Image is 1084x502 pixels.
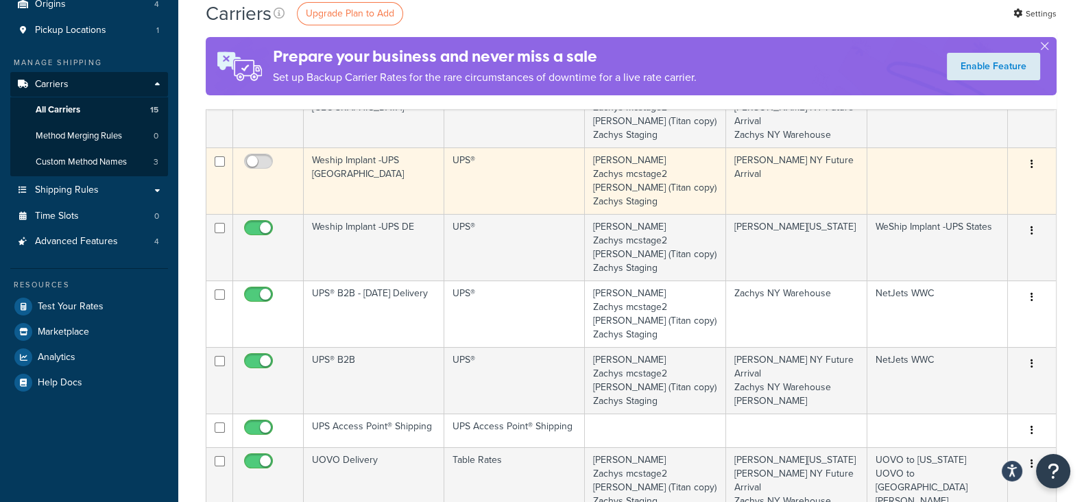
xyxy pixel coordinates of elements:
[867,280,1008,347] td: NetJets WWC
[10,229,168,254] li: Advanced Features
[585,214,726,280] td: [PERSON_NAME] Zachys mcstage2 [PERSON_NAME] (Titan copy) Zachys Staging
[867,214,1008,280] td: WeShip Implant -UPS States
[10,229,168,254] a: Advanced Features 4
[444,347,585,414] td: UPS®
[156,25,159,36] span: 1
[444,81,585,147] td: Flat Rate
[1013,4,1057,23] a: Settings
[154,236,159,248] span: 4
[273,68,697,87] p: Set up Backup Carrier Rates for the rare circumstances of downtime for a live rate carrier.
[273,45,697,68] h4: Prepare your business and never miss a sale
[10,123,168,149] a: Method Merging Rules 0
[10,72,168,176] li: Carriers
[444,147,585,214] td: UPS®
[306,6,394,21] span: Upgrade Plan to Add
[726,280,867,347] td: Zachys NY Warehouse
[35,25,106,36] span: Pickup Locations
[10,370,168,395] a: Help Docs
[947,53,1040,80] a: Enable Feature
[38,326,89,338] span: Marketplace
[10,279,168,291] div: Resources
[36,156,127,168] span: Custom Method Names
[35,79,69,91] span: Carriers
[304,147,444,214] td: Weship Implant -UPS [GEOGRAPHIC_DATA]
[10,72,168,97] a: Carriers
[10,345,168,370] a: Analytics
[38,377,82,389] span: Help Docs
[36,130,122,142] span: Method Merging Rules
[304,81,444,147] td: Zachys Fine Wine Storage [GEOGRAPHIC_DATA]
[304,347,444,414] td: UPS® B2B
[35,184,99,196] span: Shipping Rules
[38,352,75,363] span: Analytics
[726,81,867,147] td: [PERSON_NAME][US_STATE] [PERSON_NAME] NY Future Arrival Zachys NY Warehouse
[10,150,168,175] li: Custom Method Names
[10,18,168,43] a: Pickup Locations 1
[585,81,726,147] td: [PERSON_NAME] Zachys mcstage2 [PERSON_NAME] (Titan copy) Zachys Staging
[304,280,444,347] td: UPS® B2B - [DATE] Delivery
[35,211,79,222] span: Time Slots
[38,301,104,313] span: Test Your Rates
[10,57,168,69] div: Manage Shipping
[297,2,403,25] a: Upgrade Plan to Add
[585,147,726,214] td: [PERSON_NAME] Zachys mcstage2 [PERSON_NAME] (Titan copy) Zachys Staging
[10,123,168,149] li: Method Merging Rules
[10,150,168,175] a: Custom Method Names 3
[444,280,585,347] td: UPS®
[304,214,444,280] td: Weship Implant -UPS DE
[10,320,168,344] a: Marketplace
[867,347,1008,414] td: NetJets WWC
[10,294,168,319] a: Test Your Rates
[304,414,444,447] td: UPS Access Point® Shipping
[36,104,80,116] span: All Carriers
[10,18,168,43] li: Pickup Locations
[726,214,867,280] td: [PERSON_NAME][US_STATE]
[154,156,158,168] span: 3
[1036,454,1070,488] button: Open Resource Center
[10,97,168,123] li: All Carriers
[444,414,585,447] td: UPS Access Point® Shipping
[726,347,867,414] td: [PERSON_NAME] NY Future Arrival Zachys NY Warehouse [PERSON_NAME]
[154,130,158,142] span: 0
[585,347,726,414] td: [PERSON_NAME] Zachys mcstage2 [PERSON_NAME] (Titan copy) Zachys Staging
[726,147,867,214] td: [PERSON_NAME] NY Future Arrival
[10,204,168,229] li: Time Slots
[35,236,118,248] span: Advanced Features
[10,204,168,229] a: Time Slots 0
[444,214,585,280] td: UPS®
[150,104,158,116] span: 15
[206,37,273,95] img: ad-rules-rateshop-fe6ec290ccb7230408bd80ed9643f0289d75e0ffd9eb532fc0e269fcd187b520.png
[154,211,159,222] span: 0
[585,280,726,347] td: [PERSON_NAME] Zachys mcstage2 [PERSON_NAME] (Titan copy) Zachys Staging
[10,178,168,203] a: Shipping Rules
[10,97,168,123] a: All Carriers 15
